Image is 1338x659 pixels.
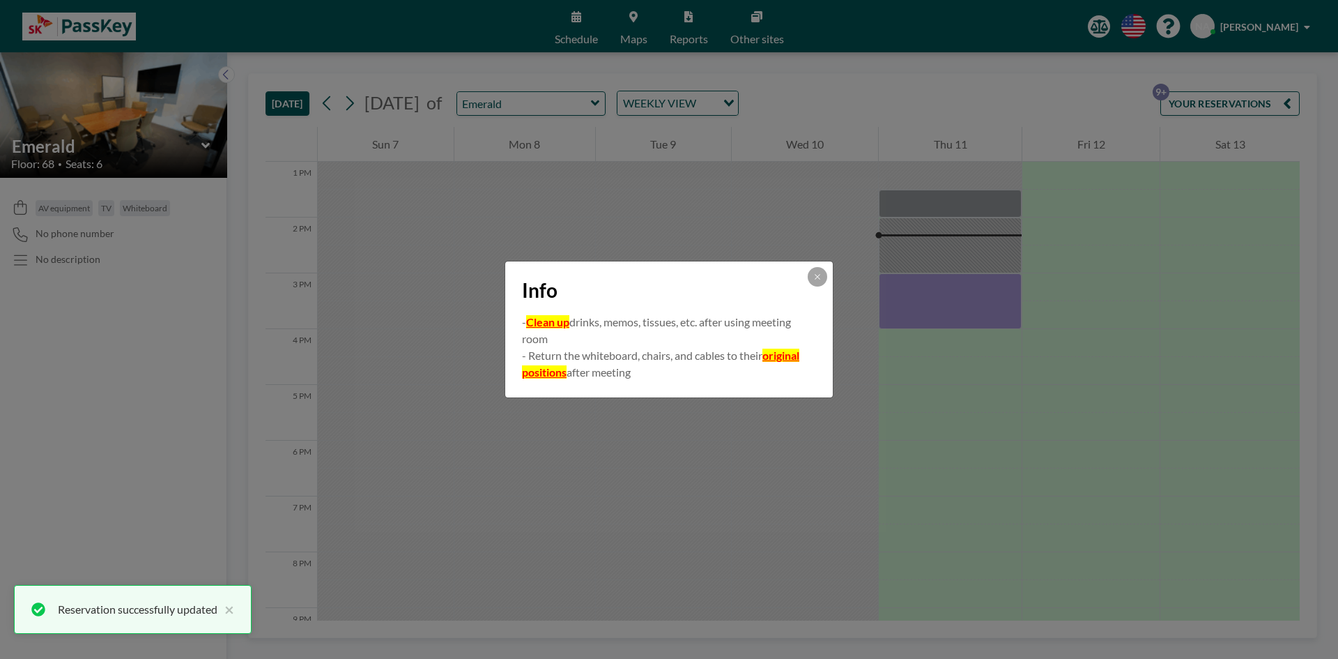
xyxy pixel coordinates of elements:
[522,347,816,381] p: - Return the whiteboard, chairs, and cables to their after meeting
[217,601,234,618] button: close
[522,314,816,347] p: - drinks, memos, tissues, etc. after using meeting room
[526,315,569,328] u: Clean up
[522,278,557,303] span: Info
[58,601,217,618] div: Reservation successfully updated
